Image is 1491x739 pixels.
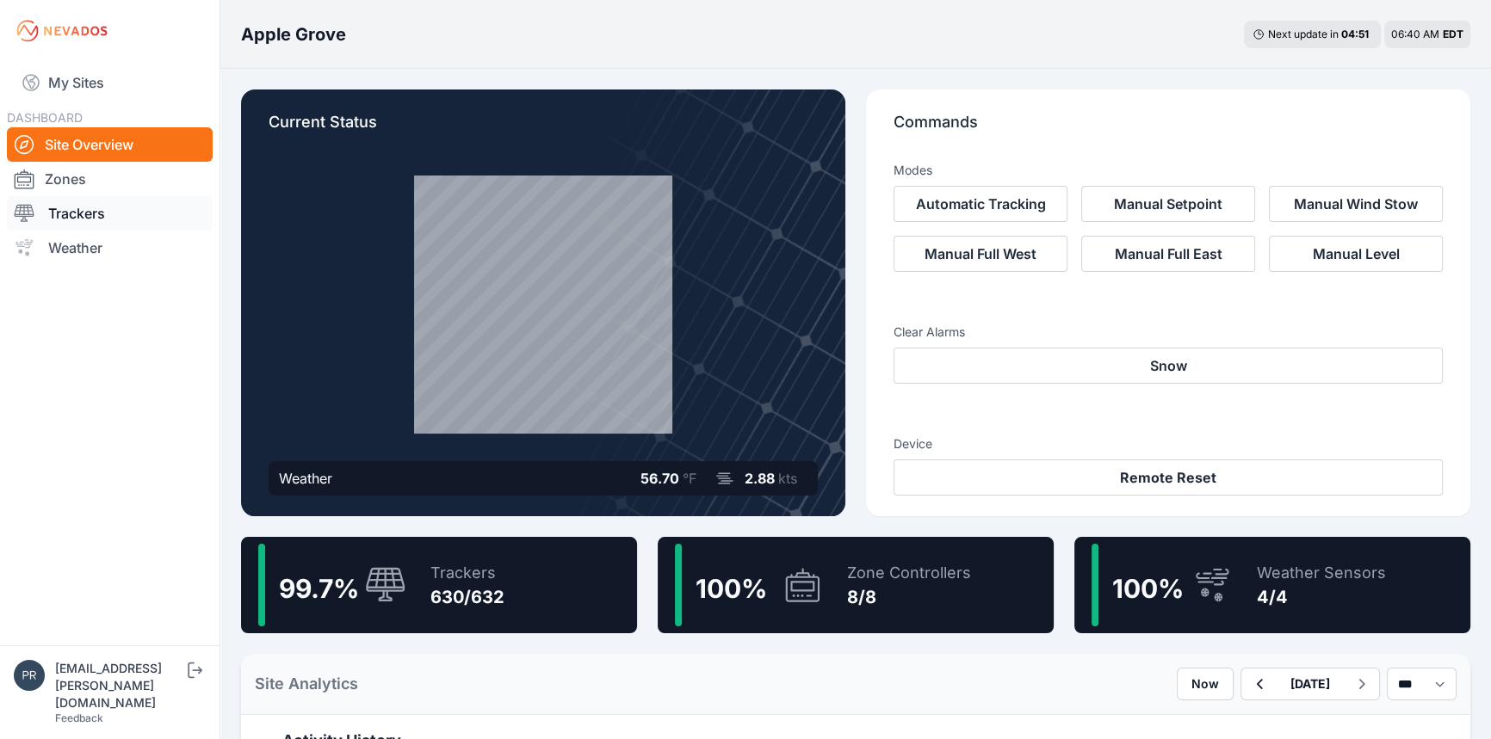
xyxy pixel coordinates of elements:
[14,660,45,691] img: przemyslaw.szewczyk@energix-group.com
[255,672,358,696] h2: Site Analytics
[241,12,346,57] nav: Breadcrumb
[683,470,696,487] span: °F
[55,711,103,724] a: Feedback
[1277,668,1344,699] button: [DATE]
[269,110,818,148] p: Current Status
[1112,573,1184,604] span: 100 %
[847,561,971,585] div: Zone Controllers
[1257,585,1386,609] div: 4/4
[894,435,1443,453] h3: Device
[430,585,504,609] div: 630/632
[1081,236,1255,272] button: Manual Full East
[279,573,359,604] span: 99.7 %
[894,459,1443,496] button: Remote Reset
[1177,668,1234,700] button: Now
[1257,561,1386,585] div: Weather Sensors
[894,323,1443,341] h3: Clear Alarms
[7,162,213,196] a: Zones
[894,348,1443,384] button: Snow
[241,22,346,46] h3: Apple Grove
[1269,236,1443,272] button: Manual Level
[1268,28,1339,40] span: Next update in
[894,162,932,179] h3: Modes
[7,127,213,162] a: Site Overview
[14,17,110,45] img: Nevados
[696,573,767,604] span: 100 %
[55,660,184,711] div: [EMAIL_ADDRESS][PERSON_NAME][DOMAIN_NAME]
[1443,28,1463,40] span: EDT
[1341,28,1372,41] div: 04 : 51
[241,537,637,633] a: 99.7%Trackers630/632
[894,110,1443,148] p: Commands
[745,470,775,487] span: 2.88
[1074,537,1470,633] a: 100%Weather Sensors4/4
[640,470,679,487] span: 56.70
[7,196,213,231] a: Trackers
[1081,186,1255,222] button: Manual Setpoint
[279,468,332,489] div: Weather
[7,62,213,103] a: My Sites
[7,110,83,125] span: DASHBOARD
[894,236,1067,272] button: Manual Full West
[658,537,1054,633] a: 100%Zone Controllers8/8
[7,231,213,265] a: Weather
[778,470,797,487] span: kts
[1391,28,1439,40] span: 06:40 AM
[1269,186,1443,222] button: Manual Wind Stow
[847,585,971,609] div: 8/8
[894,186,1067,222] button: Automatic Tracking
[430,561,504,585] div: Trackers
